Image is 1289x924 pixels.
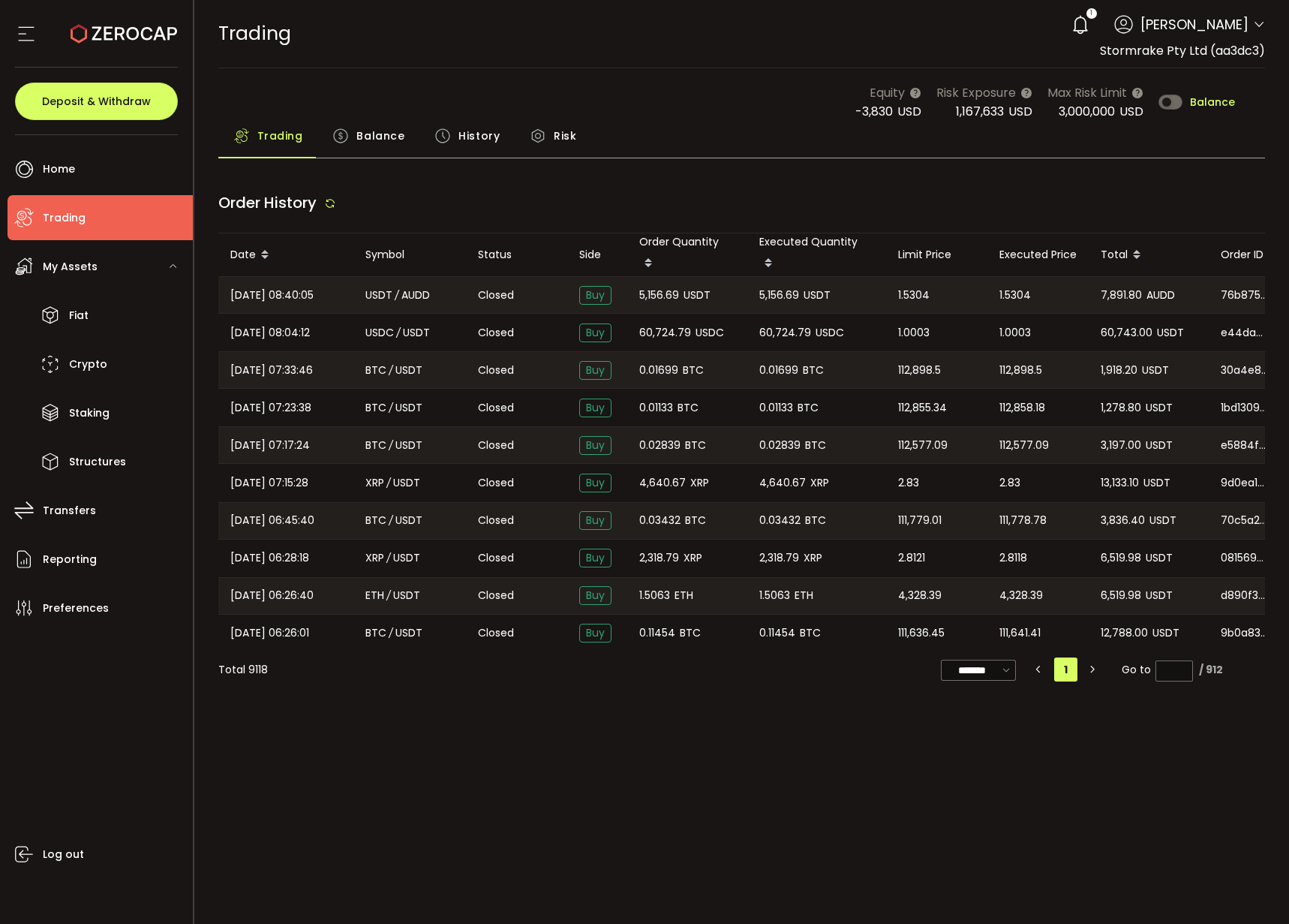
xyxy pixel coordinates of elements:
em: / [389,512,393,529]
span: Log out [43,844,84,865]
span: Buy [579,324,611,342]
span: 1,918.20 [1101,362,1137,379]
span: USDT [395,362,422,379]
span: USDT [1142,362,1169,379]
span: 1.5304 [898,287,930,304]
em: / [396,324,401,342]
span: USDT [1143,474,1170,492]
span: 1.5063 [759,587,790,604]
span: Buy [579,399,611,417]
em: / [389,399,393,417]
div: Executed Price [987,246,1089,263]
span: [DATE] 07:17:24 [230,437,310,454]
span: 0.01699 [759,362,798,379]
span: USDT [365,287,392,304]
span: Max Risk Limit [1047,83,1127,102]
span: 70c5a2b4-14d3-4c53-8464-f8a9517fba80 [1221,513,1269,528]
span: XRP [690,474,709,492]
span: 2,318.79 [759,549,799,567]
span: Home [43,158,75,180]
span: USDT [395,512,422,529]
span: [PERSON_NAME] [1140,14,1248,35]
span: XRP [810,474,829,492]
span: [DATE] 07:33:46 [230,362,313,379]
span: XRP [804,549,822,567]
span: BTC [683,362,704,379]
span: Buy [579,286,611,305]
span: 112,577.09 [898,437,948,454]
div: Executed Quantity [747,233,886,276]
span: 112,858.18 [999,399,1045,417]
span: [DATE] 06:45:40 [230,512,314,529]
em: / [386,587,391,604]
span: USD [897,103,921,120]
span: -3,830 [855,103,893,120]
span: e5884f07-a336-40b1-b779-fe7dec75d39e [1221,438,1269,453]
span: [DATE] 07:15:28 [230,474,308,492]
span: 60,743.00 [1101,324,1152,342]
span: d890f30c-3d64-4d6f-acae-1effafca70e0 [1221,588,1269,603]
span: BTC [805,437,826,454]
span: 1bd13094-f8f7-4244-8366-cf9e1a223a4a [1221,400,1269,416]
span: USDT [1146,549,1173,567]
span: Closed [478,475,514,491]
span: USD [1119,103,1143,120]
span: History [458,121,500,151]
span: Equity [870,83,905,102]
span: Closed [478,588,514,603]
div: Symbol [353,246,466,263]
div: Limit Price [886,246,987,263]
em: / [389,625,393,642]
span: BTC [365,399,386,417]
span: Stormrake Pty Ltd (aa3dc3) [1100,42,1265,59]
span: 112,898.5 [999,362,1042,379]
span: [DATE] 06:26:40 [230,587,314,604]
span: Risk [554,121,576,151]
span: 0.02839 [759,437,801,454]
span: BTC [365,362,386,379]
span: 7,891.80 [1101,287,1142,304]
span: Closed [478,363,514,378]
div: Total [1089,242,1209,268]
span: BTC [678,399,699,417]
span: USDT [1149,512,1176,529]
span: 4,640.67 [639,474,686,492]
em: / [389,437,393,454]
span: 13,133.10 [1101,474,1139,492]
span: 6,519.98 [1101,587,1141,604]
span: [DATE] 06:28:18 [230,549,309,567]
span: Deposit & Withdraw [42,96,151,107]
span: USDC [816,324,844,342]
span: 1.0003 [999,324,1031,342]
span: Buy [579,586,611,605]
span: 6,519.98 [1101,549,1141,567]
span: [DATE] 06:26:01 [230,625,309,642]
span: ETH [675,587,693,604]
span: USDC [365,324,394,342]
span: ETH [365,587,384,604]
span: USDT [393,549,420,567]
span: 2.83 [999,474,1020,492]
span: USDT [395,437,422,454]
span: 111,641.41 [999,625,1041,642]
span: 3,000,000 [1059,103,1115,120]
span: 3,836.40 [1101,512,1145,529]
span: 111,636.45 [898,625,945,642]
span: 112,898.5 [898,362,941,379]
span: XRP [365,474,384,492]
div: Date [218,242,353,268]
button: Deposit & Withdraw [15,83,178,120]
span: USDT [1146,587,1173,604]
span: AUDD [401,287,430,304]
span: Order History [218,192,317,213]
span: Buy [579,624,611,643]
span: Staking [69,402,110,424]
span: USDT [393,474,420,492]
span: e44dadc6-e614-4e59-80fb-dd6de4774081 [1221,325,1269,341]
span: [DATE] 08:04:12 [230,324,310,342]
span: 60,724.79 [759,324,811,342]
span: Transfers [43,500,96,522]
span: 1.5063 [639,587,670,604]
span: 9d0ea18a-e694-4fb5-ba22-10c9364904c9 [1221,475,1269,491]
span: Buy [579,474,611,492]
